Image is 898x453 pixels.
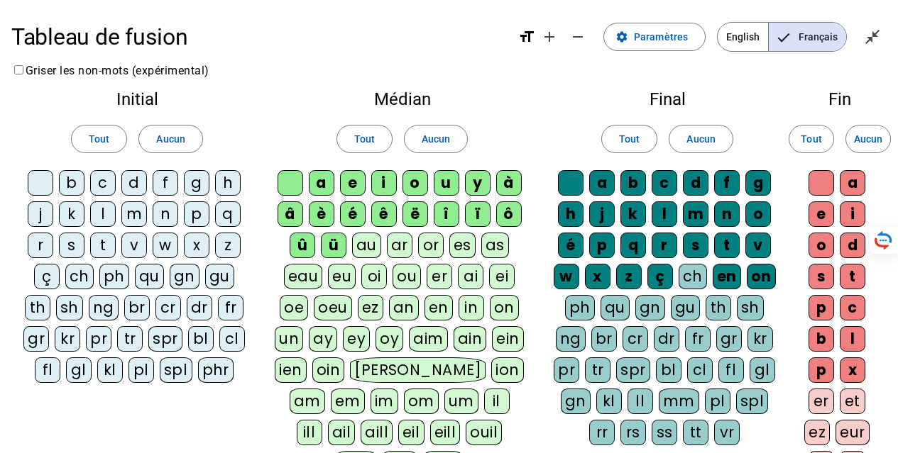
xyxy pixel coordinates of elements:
div: û [290,233,315,258]
div: ai [458,264,483,289]
div: dr [187,295,212,320]
div: er [809,388,834,414]
div: kl [596,388,622,414]
div: o [809,233,834,258]
div: gn [170,264,199,289]
div: b [620,170,646,196]
div: gr [716,326,742,352]
div: f [714,170,740,196]
div: r [652,233,677,258]
input: Griser les non-mots (expérimental) [14,65,23,74]
div: x [585,264,610,289]
div: mm [659,388,699,414]
div: pl [128,357,154,383]
div: ez [358,295,383,320]
div: en [713,264,741,289]
div: j [589,201,615,227]
div: im [371,388,398,414]
button: Aucun [404,125,468,153]
div: e [340,170,366,196]
div: dr [654,326,679,352]
div: cl [687,357,713,383]
div: un [275,326,303,352]
div: th [706,295,731,320]
div: ain [454,326,487,352]
div: om [404,388,439,414]
div: ë [403,201,428,227]
div: t [714,233,740,258]
div: gl [750,357,775,383]
h1: Tableau de fusion [11,14,507,60]
div: [PERSON_NAME] [350,357,486,383]
div: z [616,264,642,289]
h2: Final [553,91,782,108]
div: ç [647,264,673,289]
div: tr [117,326,143,352]
div: d [683,170,708,196]
div: n [714,201,740,227]
div: spr [616,357,650,383]
span: Français [769,23,846,51]
div: gu [205,264,234,289]
span: Tout [89,130,109,147]
div: h [558,201,584,227]
div: ouil [466,420,502,445]
div: l [652,201,677,227]
div: p [589,233,615,258]
button: Quitter le plein écran [858,23,887,51]
div: gr [23,326,49,352]
div: br [591,326,617,352]
div: rs [620,420,646,445]
div: ar [387,233,412,258]
div: cr [155,295,181,320]
div: u [434,170,459,196]
div: d [121,170,147,196]
div: é [340,201,366,227]
div: spr [148,326,182,352]
div: z [215,233,241,258]
div: tr [585,357,610,383]
div: es [449,233,476,258]
div: î [434,201,459,227]
div: v [745,233,771,258]
div: eil [398,420,425,445]
div: gl [66,357,92,383]
button: Tout [601,125,657,153]
button: Aucun [845,125,891,153]
div: oeu [314,295,352,320]
div: ng [89,295,119,320]
div: s [59,233,84,258]
div: um [444,388,478,414]
div: et [840,388,865,414]
div: kl [97,357,123,383]
div: or [418,233,444,258]
div: a [840,170,865,196]
div: m [683,201,708,227]
div: a [309,170,334,196]
div: ez [804,420,830,445]
button: Aucun [138,125,202,153]
div: k [620,201,646,227]
div: on [747,264,776,289]
div: tt [683,420,708,445]
div: d [840,233,865,258]
div: ch [65,264,94,289]
div: il [484,388,510,414]
div: th [25,295,50,320]
div: em [331,388,365,414]
div: r [28,233,53,258]
div: o [403,170,428,196]
div: x [184,233,209,258]
div: w [554,264,579,289]
div: gu [671,295,700,320]
div: n [153,201,178,227]
div: f [153,170,178,196]
div: o [745,201,771,227]
div: e [809,201,834,227]
div: l [840,326,865,352]
span: Aucun [156,130,185,147]
button: Aucun [669,125,733,153]
button: Diminuer la taille de la police [564,23,592,51]
div: ü [321,233,346,258]
div: i [840,201,865,227]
